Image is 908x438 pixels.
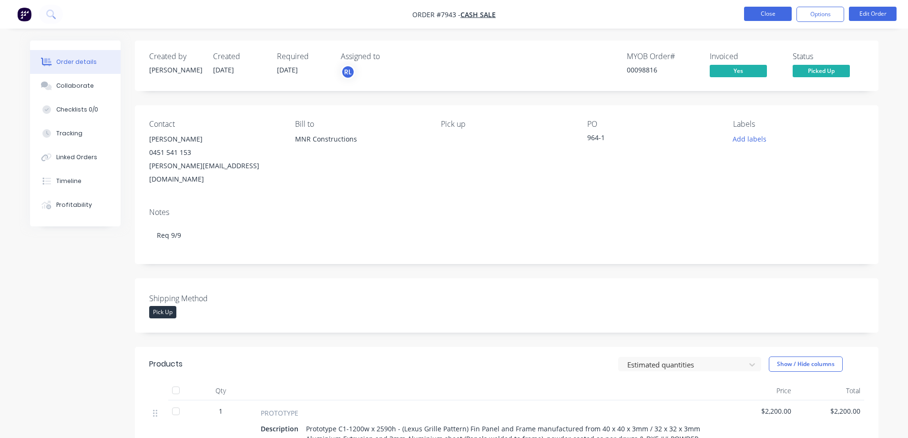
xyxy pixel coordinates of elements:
div: Timeline [56,177,82,185]
div: Order details [56,58,97,66]
button: Order details [30,50,121,74]
div: Price [726,381,795,400]
div: Invoiced [710,52,781,61]
button: Edit Order [849,7,897,21]
div: Pick Up [149,306,176,318]
div: Req 9/9 [149,221,864,250]
div: Created by [149,52,202,61]
span: Order #7943 - [412,10,460,19]
div: Total [795,381,864,400]
div: Bill to [295,120,426,129]
button: Picked Up [793,65,850,79]
span: 1 [219,406,223,416]
div: [PERSON_NAME]0451 541 153[PERSON_NAME][EMAIL_ADDRESS][DOMAIN_NAME] [149,132,280,186]
a: Cash Sale [460,10,496,19]
span: PROTOTYPE [261,408,298,418]
span: Yes [710,65,767,77]
img: Factory [17,7,31,21]
button: Show / Hide columns [769,357,843,372]
div: Contact [149,120,280,129]
button: RL [341,65,355,79]
div: Created [213,52,265,61]
div: Description [261,422,302,436]
button: Add labels [728,132,772,145]
button: Profitability [30,193,121,217]
div: Notes [149,208,864,217]
span: Picked Up [793,65,850,77]
label: Shipping Method [149,293,268,304]
button: Options [796,7,844,22]
span: [DATE] [213,65,234,74]
div: [PERSON_NAME] [149,132,280,146]
div: Profitability [56,201,92,209]
div: [PERSON_NAME] [149,65,202,75]
button: Checklists 0/0 [30,98,121,122]
div: Checklists 0/0 [56,105,98,114]
div: Products [149,358,183,370]
button: Collaborate [30,74,121,98]
button: Timeline [30,169,121,193]
span: $2,200.00 [730,406,791,416]
div: MNR Constructions [295,132,426,146]
div: Linked Orders [56,153,97,162]
div: 00098816 [627,65,698,75]
span: $2,200.00 [799,406,860,416]
div: Collaborate [56,81,94,90]
div: MNR Constructions [295,132,426,163]
div: PO [587,120,718,129]
button: Tracking [30,122,121,145]
div: Assigned to [341,52,436,61]
div: Status [793,52,864,61]
div: Required [277,52,329,61]
div: [PERSON_NAME][EMAIL_ADDRESS][DOMAIN_NAME] [149,159,280,186]
div: Pick up [441,120,571,129]
div: 964-1 [587,132,706,146]
div: Tracking [56,129,82,138]
div: Labels [733,120,864,129]
div: 0451 541 153 [149,146,280,159]
span: [DATE] [277,65,298,74]
div: MYOB Order # [627,52,698,61]
div: Qty [192,381,249,400]
button: Linked Orders [30,145,121,169]
button: Close [744,7,792,21]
